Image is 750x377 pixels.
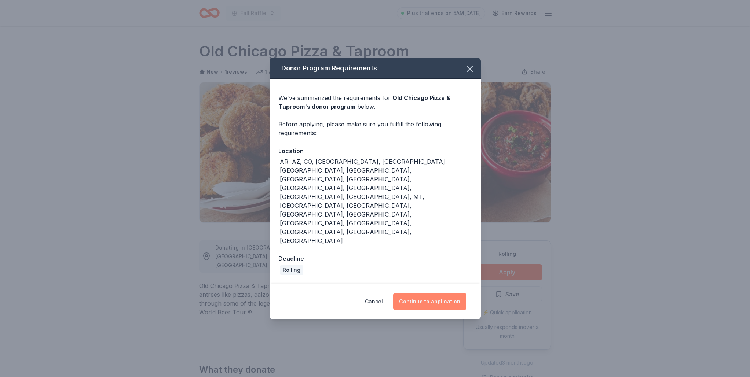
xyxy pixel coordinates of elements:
div: Donor Program Requirements [270,58,481,79]
div: Rolling [280,265,303,275]
div: Before applying, please make sure you fulfill the following requirements: [278,120,472,137]
button: Continue to application [393,293,466,310]
button: Cancel [365,293,383,310]
div: Deadline [278,254,472,263]
div: Location [278,146,472,156]
div: We've summarized the requirements for below. [278,93,472,111]
div: AR, AZ, CO, [GEOGRAPHIC_DATA], [GEOGRAPHIC_DATA], [GEOGRAPHIC_DATA], [GEOGRAPHIC_DATA], [GEOGRAPH... [280,157,472,245]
